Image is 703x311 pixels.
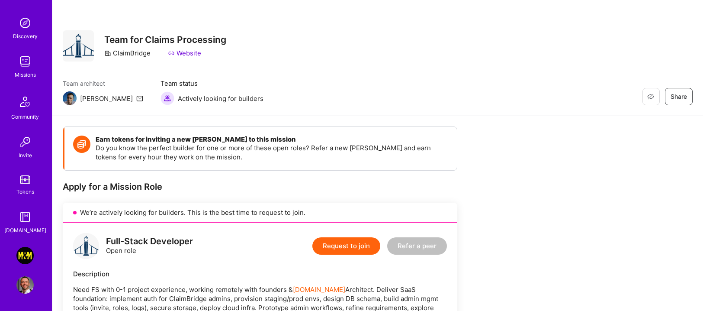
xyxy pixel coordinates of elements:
span: Team architect [63,79,143,88]
a: Website [168,49,201,58]
i: icon CompanyGray [104,50,111,57]
div: We’re actively looking for builders. This is the best time to request to join. [63,203,457,223]
img: Community [15,91,35,112]
img: Morgan & Morgan: Document Management Product Manager [16,247,34,264]
img: User Avatar [16,276,34,294]
i: icon EyeClosed [647,93,654,100]
button: Request to join [312,237,380,255]
img: Token icon [73,136,90,153]
img: Company Logo [63,30,94,62]
div: Community [11,112,39,121]
img: Actively looking for builders [161,91,174,105]
div: Missions [15,70,36,79]
div: [DOMAIN_NAME] [4,226,46,235]
img: Invite [16,133,34,151]
div: ClaimBridge [104,49,151,58]
div: Apply for a Mission Role [63,181,457,192]
a: User Avatar [14,276,36,294]
img: tokens [20,175,30,184]
span: Actively looking for builders [178,94,263,103]
span: Team status [161,79,263,88]
h4: Earn tokens for inviting a new [PERSON_NAME] to this mission [96,136,448,143]
img: logo [73,233,99,259]
div: Full-Stack Developer [106,237,193,246]
h3: Team for Claims Processing [104,34,226,45]
a: [DOMAIN_NAME] [293,285,345,294]
div: Open role [106,237,193,255]
i: icon Mail [136,95,143,102]
button: Refer a peer [387,237,447,255]
span: Share [671,92,687,101]
p: Do you know the perfect builder for one or more of these open roles? Refer a new [PERSON_NAME] an... [96,143,448,162]
img: teamwork [16,53,34,70]
div: Invite [19,151,32,160]
div: Tokens [16,187,34,196]
a: Morgan & Morgan: Document Management Product Manager [14,247,36,264]
div: Description [73,269,447,279]
button: Share [665,88,693,105]
div: Discovery [13,32,38,41]
div: [PERSON_NAME] [80,94,133,103]
img: discovery [16,14,34,32]
img: guide book [16,208,34,226]
img: Team Architect [63,91,77,105]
